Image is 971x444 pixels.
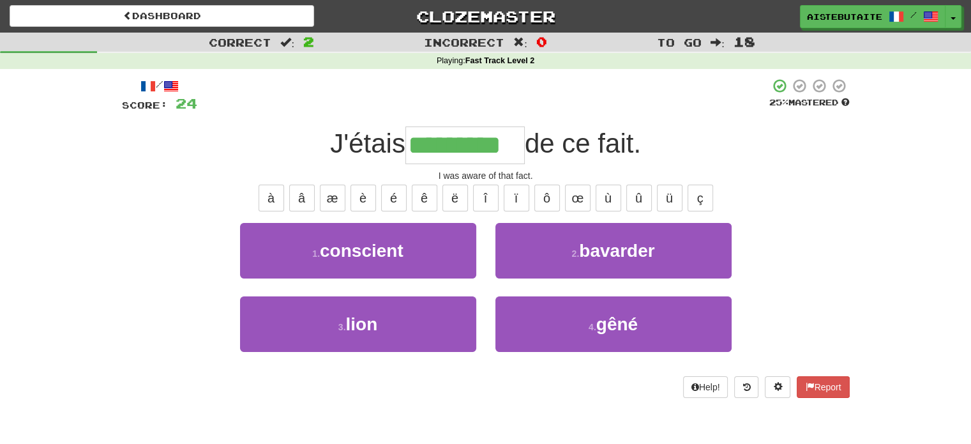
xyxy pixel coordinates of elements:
button: æ [320,185,345,211]
button: Help! [683,376,728,398]
span: de ce fait. [525,128,641,158]
button: ô [534,185,560,211]
button: î [473,185,499,211]
a: AisteButaite / [800,5,945,28]
span: : [711,37,725,48]
span: Score: [122,100,168,111]
button: Round history (alt+y) [734,376,758,398]
button: 1.conscient [240,223,476,279]
span: 18 [734,34,755,49]
span: AisteButaite [807,11,882,22]
strong: Fast Track Level 2 [465,56,535,65]
div: I was aware of that fact. [122,169,850,182]
button: ç [688,185,713,211]
button: ê [412,185,437,211]
button: œ [565,185,591,211]
div: Mastered [769,97,850,109]
button: ï [504,185,529,211]
small: 1 . [312,249,320,259]
button: è [350,185,376,211]
span: / [910,10,917,19]
a: Dashboard [10,5,314,27]
button: ë [442,185,468,211]
button: ù [596,185,621,211]
span: : [513,37,527,48]
button: 4.gêné [495,296,732,352]
span: : [280,37,294,48]
span: 25 % [769,97,788,107]
button: Report [797,376,849,398]
button: ü [657,185,682,211]
span: 2 [303,34,314,49]
div: / [122,78,197,94]
span: Correct [209,36,271,49]
span: J'étais [330,128,405,158]
button: 2.bavarder [495,223,732,279]
small: 2 . [572,249,580,259]
span: conscient [320,241,403,261]
a: Clozemaster [333,5,638,27]
button: 3.lion [240,296,476,352]
span: Incorrect [424,36,504,49]
button: é [381,185,407,211]
span: lion [345,314,377,334]
small: 4 . [589,322,596,332]
span: 24 [176,95,197,111]
small: 3 . [338,322,346,332]
span: gêné [596,314,638,334]
span: bavarder [579,241,654,261]
button: û [626,185,652,211]
span: 0 [536,34,547,49]
span: To go [657,36,702,49]
button: à [259,185,284,211]
button: â [289,185,315,211]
